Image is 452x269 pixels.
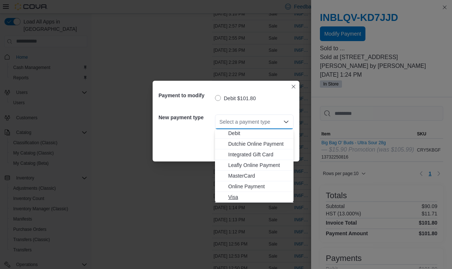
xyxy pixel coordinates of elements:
label: Debit $101.80 [215,94,256,103]
button: MasterCard [215,171,294,181]
span: MasterCard [228,172,289,179]
button: Closes this modal window [289,82,298,91]
button: Visa [215,192,294,203]
span: Visa [228,193,289,201]
button: Online Payment [215,181,294,192]
button: Debit [215,128,294,139]
button: Integrated Gift Card [215,149,294,160]
div: Choose from the following options [215,117,294,203]
button: Dutchie Online Payment [215,139,294,149]
span: Debit [228,130,289,137]
h5: New payment type [158,110,214,125]
h5: Payment to modify [158,88,214,103]
input: Accessible screen reader label [219,117,220,126]
span: Online Payment [228,183,289,190]
span: Leafly Online Payment [228,161,289,169]
span: Dutchie Online Payment [228,140,289,148]
button: Close list of options [283,119,289,125]
span: Integrated Gift Card [228,151,289,158]
button: Leafly Online Payment [215,160,294,171]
